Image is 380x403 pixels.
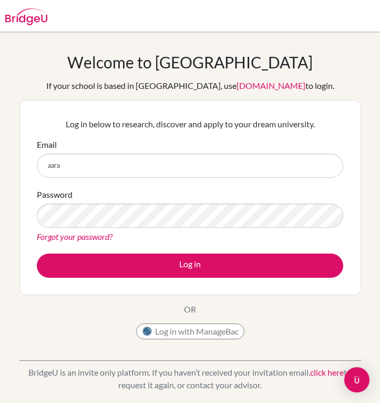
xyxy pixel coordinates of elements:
[46,79,334,92] div: If your school is based in [GEOGRAPHIC_DATA], use to login.
[136,324,244,339] button: Log in with ManageBac
[310,367,344,377] a: click here
[37,188,73,201] label: Password
[37,254,343,278] button: Log in
[5,8,47,25] img: Bridge-U
[237,80,305,90] a: [DOMAIN_NAME]
[184,303,196,316] p: OR
[37,138,57,151] label: Email
[344,367,369,392] div: Open Intercom Messenger
[67,53,313,72] h1: Welcome to [GEOGRAPHIC_DATA]
[37,231,112,241] a: Forgot your password?
[37,118,343,130] p: Log in below to research, discover and apply to your dream university.
[19,366,361,391] p: BridgeU is an invite only platform. If you haven’t received your invitation email, to request it ...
